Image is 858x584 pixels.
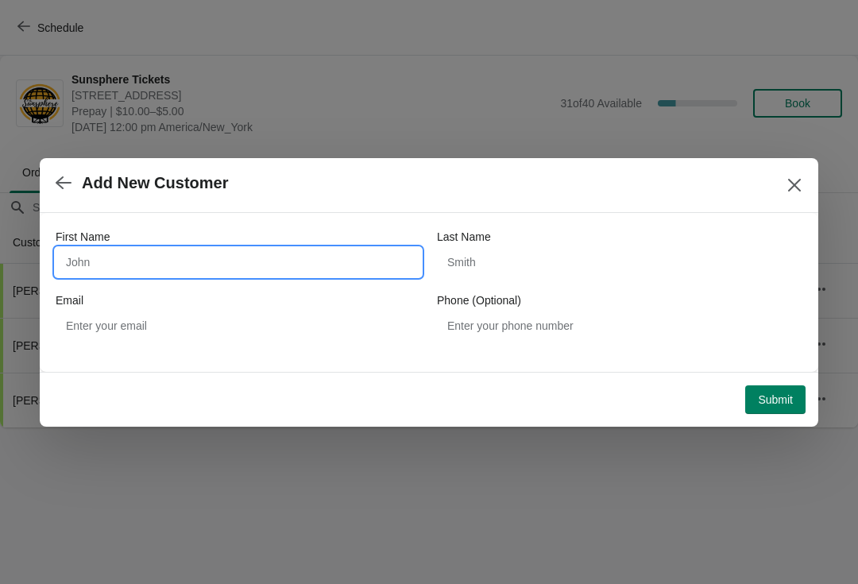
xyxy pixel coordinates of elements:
label: Email [56,292,83,308]
button: Submit [745,385,806,414]
label: First Name [56,229,110,245]
label: Phone (Optional) [437,292,521,308]
span: Submit [758,393,793,406]
label: Last Name [437,229,491,245]
input: Enter your email [56,311,421,340]
button: Close [780,171,809,199]
input: Smith [437,248,802,277]
input: Enter your phone number [437,311,802,340]
h2: Add New Customer [82,174,228,192]
input: John [56,248,421,277]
